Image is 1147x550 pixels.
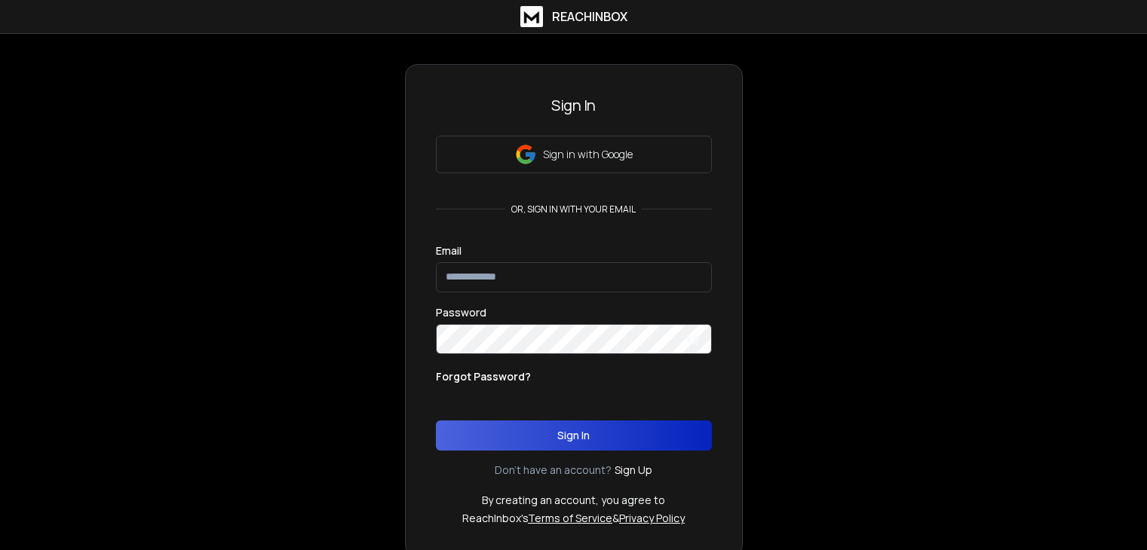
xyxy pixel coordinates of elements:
a: Terms of Service [528,511,612,525]
p: Don't have an account? [495,463,612,478]
h1: ReachInbox [552,8,627,26]
p: By creating an account, you agree to [482,493,665,508]
p: or, sign in with your email [505,203,642,215]
label: Email [436,246,462,256]
h3: Sign In [436,95,712,116]
a: Privacy Policy [619,511,685,525]
p: Forgot Password? [436,369,531,384]
p: ReachInbox's & [462,511,685,526]
img: logo [520,6,543,27]
button: Sign In [436,420,712,451]
button: Sign in with Google [436,136,712,173]
p: Sign in with Google [543,147,633,162]
a: ReachInbox [520,6,627,27]
a: Sign Up [615,463,652,478]
label: Password [436,307,486,318]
